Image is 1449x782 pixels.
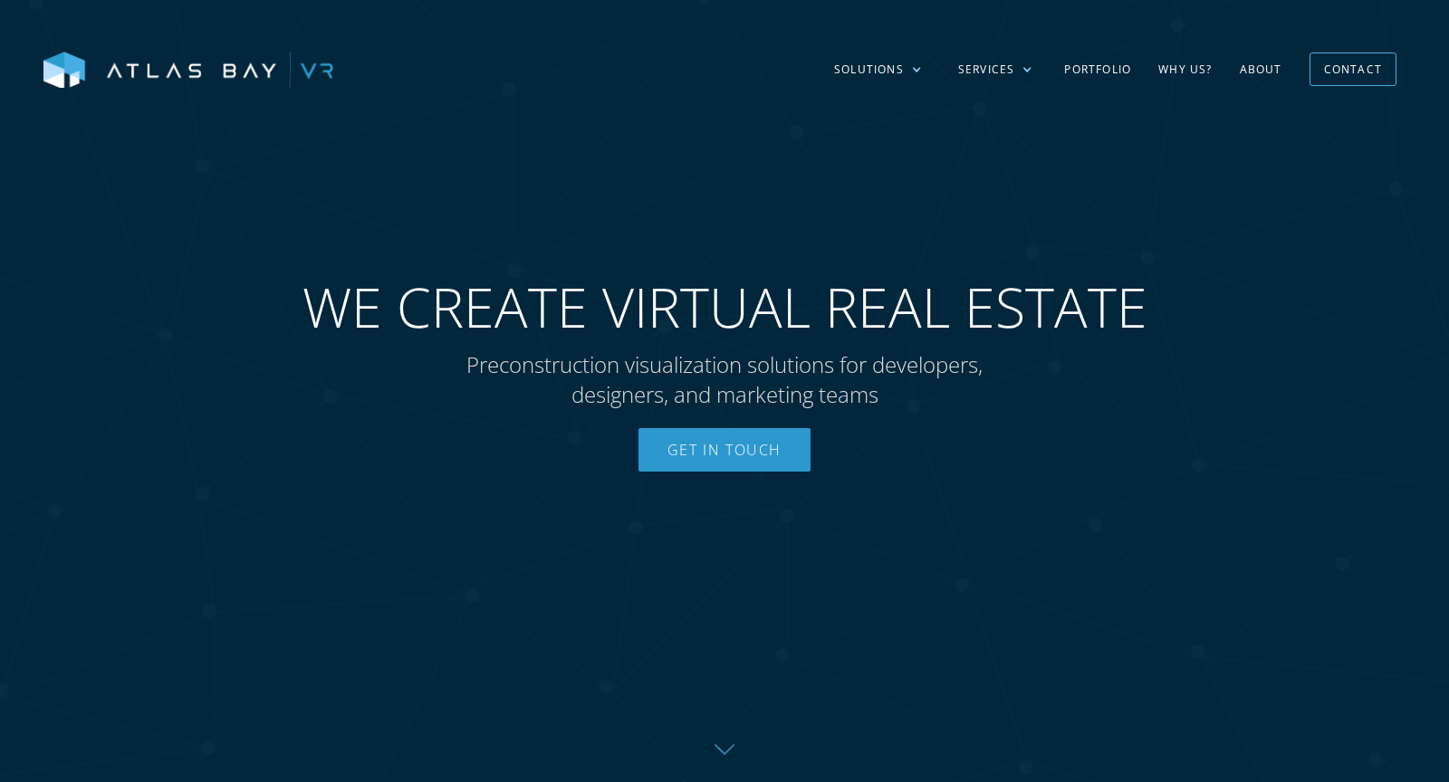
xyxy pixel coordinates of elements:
div: Solutions [816,43,940,96]
a: Why US? [1145,43,1225,96]
a: Contact [1310,52,1396,86]
a: About [1226,43,1296,96]
img: Down further on page [715,744,734,755]
a: Get In Touch [638,428,811,472]
a: Portfolio [1051,43,1145,96]
div: Contact [1324,55,1382,83]
div: Solutions [834,62,904,78]
span: WE CREATE VIRTUAL REAL ESTATE [302,274,1147,340]
div: Services [958,62,1015,78]
img: Atlas Bay VR Logo [43,52,333,90]
div: Services [940,43,1051,96]
p: Preconstruction visualization solutions for developers, designers, and marketing teams [430,349,1019,410]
